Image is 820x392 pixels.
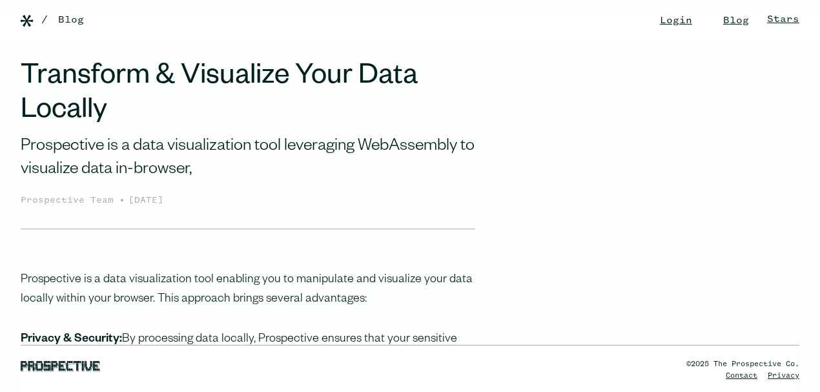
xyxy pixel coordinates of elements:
[768,372,799,380] a: Privacy
[119,192,125,208] div: •
[58,12,84,28] a: Blog
[41,12,48,28] div: /
[726,372,757,380] a: Contact
[21,136,475,183] div: Prospective is a data visualization tool leveraging WebAssembly to visualize data in-browser,
[128,194,163,208] div: [DATE]
[21,62,475,130] h1: Transform & Visualize Your Data Locally
[21,271,475,309] p: Prospective is a data visualization tool enabling you to manipulate and visualize your data local...
[21,194,119,208] div: Prospective Team
[686,358,799,370] div: ©2025 The Prospective Co.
